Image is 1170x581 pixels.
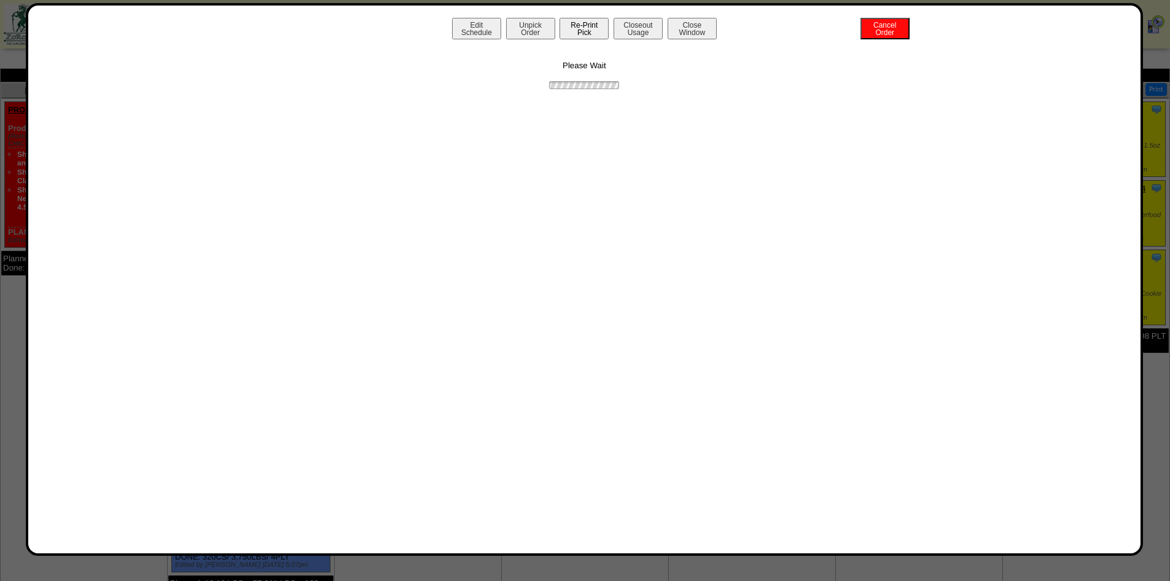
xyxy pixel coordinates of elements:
[614,18,663,39] button: CloseoutUsage
[560,18,609,39] button: Re-PrintPick
[452,18,501,39] button: EditSchedule
[860,18,910,39] button: CancelOrder
[666,28,718,37] a: CloseWindow
[41,42,1129,91] div: Please Wait
[506,18,555,39] button: UnpickOrder
[547,79,621,91] img: ajax-loader.gif
[668,18,717,39] button: CloseWindow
